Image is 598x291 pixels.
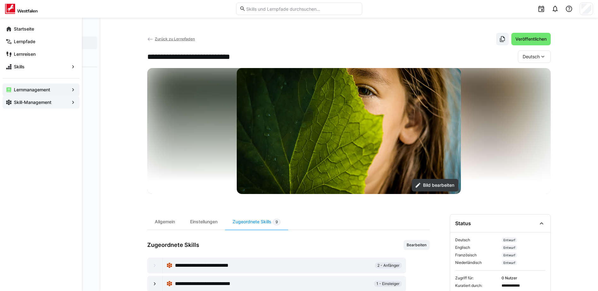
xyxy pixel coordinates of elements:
div: Zugeordnete Skills [225,214,288,230]
span: Deutsch [523,54,540,60]
span: Bild bearbeiten [422,182,455,188]
span: Entwurf [502,237,517,243]
span: Englisch [455,245,499,250]
h3: Zugeordnete Skills [147,242,199,248]
div: Status [455,220,471,226]
span: Entwurf [502,253,517,258]
span: Entwurf [502,245,517,250]
span: Deutsch [455,237,499,243]
span: 0 Nutzer [502,276,545,281]
span: 1 - Einsteiger [376,281,399,286]
span: Veröffentlichen [514,36,548,42]
span: Zurück zu Lernpfaden [155,37,195,41]
span: Niederländisch [455,260,499,265]
span: Bearbeiten [406,243,427,248]
span: 2 - Anfänger [377,263,399,268]
button: Bearbeiten [404,240,430,250]
span: 9 [276,220,278,225]
span: Entwurf [502,260,517,265]
button: Veröffentlichen [511,33,551,45]
span: Zugriff für: [455,276,499,281]
div: Einstellungen [183,214,225,230]
span: Französisch [455,253,499,258]
div: Allgemein [147,214,183,230]
a: Zurück zu Lernpfaden [147,37,195,41]
input: Skills und Lernpfade durchsuchen… [246,6,358,12]
span: Kuratiert durch: [455,283,499,288]
button: Bild bearbeiten [412,179,458,191]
